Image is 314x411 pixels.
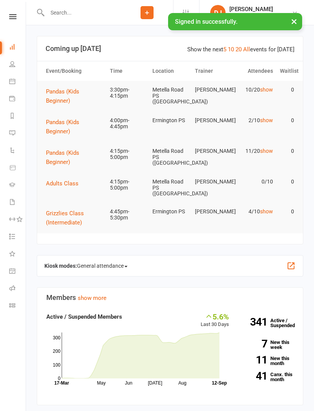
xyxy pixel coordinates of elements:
[43,61,106,81] th: Event/Booking
[287,13,301,29] button: ×
[46,149,79,165] span: Pandas (Kids Beginner)
[9,280,26,298] a: Roll call kiosk mode
[260,208,273,215] a: show
[106,173,149,197] td: 4:15pm-5:00pm
[106,81,149,105] td: 3:30pm-4:15pm
[260,117,273,123] a: show
[234,142,276,160] td: 11/20
[46,180,78,187] span: Adults Class
[243,46,250,53] a: All
[201,312,229,329] div: Last 30 Days
[234,111,276,129] td: 2/10
[46,45,294,52] h3: Coming up [DATE]
[46,313,122,320] strong: Active / Suspended Members
[106,203,149,227] td: 4:45pm-5:30pm
[46,87,103,105] button: Pandas (Kids Beginner)
[106,61,149,81] th: Time
[276,81,298,99] td: 0
[191,61,234,81] th: Trainer
[276,142,298,160] td: 0
[46,148,103,167] button: Pandas (Kids Beginner)
[46,179,84,188] button: Adults Class
[9,298,26,315] a: Class kiosk mode
[228,46,234,53] a: 10
[9,263,26,280] a: General attendance kiosk mode
[9,160,26,177] a: Product Sales
[229,6,279,13] div: [PERSON_NAME]
[240,355,267,365] strong: 11
[235,46,242,53] a: 20
[46,294,294,301] h3: Members
[260,148,273,154] a: show
[201,312,229,321] div: 5.6%
[234,173,276,191] td: 0/10
[191,81,234,99] td: [PERSON_NAME]
[234,61,276,81] th: Attendees
[237,312,299,334] a: 341Active / Suspended
[240,317,267,327] strong: 341
[46,119,79,135] span: Pandas (Kids Beginner)
[149,111,191,129] td: Ermington PS
[78,295,106,301] a: show more
[240,339,267,349] strong: 7
[9,74,26,91] a: Calendar
[260,87,273,93] a: show
[276,173,298,191] td: 0
[276,203,298,221] td: 0
[149,203,191,221] td: Ermington PS
[106,142,149,166] td: 4:15pm-5:00pm
[229,13,279,20] div: 7 Strikes Martial Arts
[234,81,276,99] td: 10/20
[191,111,234,129] td: [PERSON_NAME]
[223,46,226,53] a: 5
[46,209,103,227] button: Grizzlies Class (Intermediate)
[149,81,191,111] td: Metella Road PS ([GEOGRAPHIC_DATA])
[45,7,121,18] input: Search...
[46,118,103,136] button: Pandas (Kids Beginner)
[9,246,26,263] a: What's New
[44,263,77,269] strong: Kiosk modes:
[240,340,294,350] a: 7New this week
[276,61,298,81] th: Waitlist
[9,56,26,74] a: People
[191,173,234,191] td: [PERSON_NAME]
[106,111,149,136] td: 4:00pm-4:45pm
[149,61,191,81] th: Location
[191,203,234,221] td: [PERSON_NAME]
[187,45,294,54] div: Show the next events for [DATE]
[46,88,79,104] span: Pandas (Kids Beginner)
[149,173,191,203] td: Metella Road PS ([GEOGRAPHIC_DATA])
[77,260,128,272] span: General attendance
[210,5,226,20] div: DJ
[46,210,84,226] span: Grizzlies Class (Intermediate)
[149,142,191,172] td: Metella Road PS ([GEOGRAPHIC_DATA])
[175,18,237,25] span: Signed in successfully.
[234,203,276,221] td: 4/10
[191,142,234,160] td: [PERSON_NAME]
[240,371,267,381] strong: 41
[240,356,294,366] a: 11New this month
[9,91,26,108] a: Payments
[276,111,298,129] td: 0
[9,108,26,125] a: Reports
[9,39,26,56] a: Dashboard
[240,372,294,382] a: 41Canx. this month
